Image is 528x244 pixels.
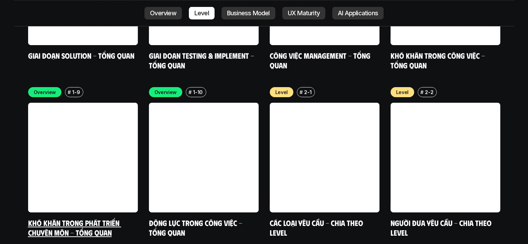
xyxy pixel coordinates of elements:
a: Khó khăn trong công việc - Tổng quan [391,51,487,70]
p: Level [396,89,409,96]
p: 2-2 [425,89,433,96]
h6: # [188,90,192,95]
a: Giai đoạn Solution - Tổng quan [28,51,134,60]
p: Overview [154,89,177,96]
p: 2-1 [304,89,311,96]
p: Level [275,89,288,96]
h6: # [420,90,424,95]
a: Giai đoạn Testing & Implement - Tổng quan [149,51,256,70]
a: Các loại yêu cầu - Chia theo level [270,218,365,237]
a: Khó khăn trong phát triển chuyên môn - Tổng quan [28,218,121,237]
a: Overview [144,7,182,19]
h6: # [300,90,303,95]
a: Công việc Management - Tổng quan [270,51,372,70]
h6: # [68,90,71,95]
a: Động lực trong công việc - Tổng quan [149,218,244,237]
p: Overview [34,89,56,96]
p: 1-9 [72,89,80,96]
p: 1-10 [193,89,203,96]
a: Người đưa yêu cầu - Chia theo Level [391,218,493,237]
